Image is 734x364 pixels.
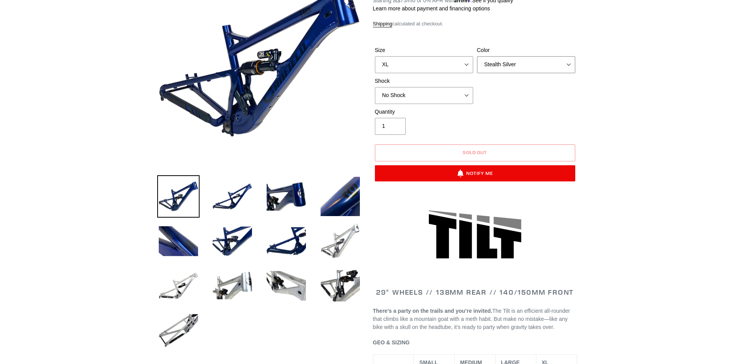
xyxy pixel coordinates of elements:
[319,265,361,307] img: Load image into Gallery viewer, TILT - Frameset
[373,5,490,12] a: Learn more about payment and financing options
[373,308,492,314] b: There’s a party on the trails and you’re invited.
[211,265,254,307] img: Load image into Gallery viewer, TILT - Frameset
[265,175,307,218] img: Load image into Gallery viewer, TILT - Frameset
[265,265,307,307] img: Load image into Gallery viewer, TILT - Frameset
[265,220,307,262] img: Load image into Gallery viewer, TILT - Frameset
[375,165,575,181] button: Notify Me
[477,46,575,54] label: Color
[157,265,200,307] img: Load image into Gallery viewer, TILT - Frameset
[157,309,200,352] img: Load image into Gallery viewer, TILT - Frameset
[211,175,254,218] img: Load image into Gallery viewer, TILT - Frameset
[319,175,361,218] img: Load image into Gallery viewer, TILT - Frameset
[373,20,577,28] div: calculated at checkout.
[373,21,393,27] a: Shipping
[157,220,200,262] img: Load image into Gallery viewer, TILT - Frameset
[463,149,487,155] span: Sold out
[375,108,473,116] label: Quantity
[375,144,575,161] button: Sold out
[157,175,200,218] img: Load image into Gallery viewer, TILT - Frameset
[373,339,410,346] span: GEO & SIZING
[319,220,361,262] img: Load image into Gallery viewer, TILT - Frameset
[376,288,574,297] span: 29" WHEELS // 138mm REAR // 140/150mm FRONT
[375,77,473,85] label: Shock
[373,308,570,330] span: The Tilt is an efficient all-rounder that climbs like a mountain goat with a meth habit. But make...
[375,46,473,54] label: Size
[211,220,254,262] img: Load image into Gallery viewer, TILT - Frameset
